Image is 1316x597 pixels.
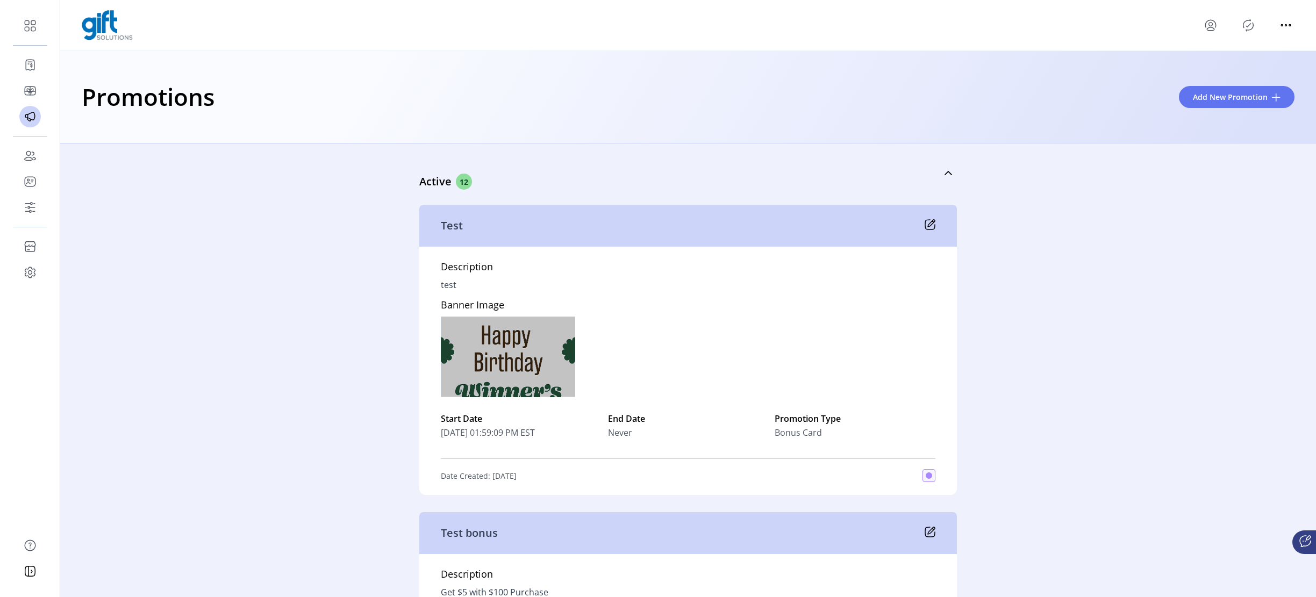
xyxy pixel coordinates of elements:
[441,278,456,291] p: test
[419,150,957,196] a: Active12
[608,426,632,439] span: Never
[82,78,214,116] h1: Promotions
[456,174,472,190] span: 12
[441,412,602,425] label: Start Date
[441,426,602,439] span: [DATE] 01:59:09 PM EST
[82,10,133,40] img: logo
[419,174,456,190] p: Active
[1277,17,1294,34] button: menu
[441,317,575,397] img: 30bb1545-9066-4a9c-9d51-eaa6a734cb39.png
[1240,17,1257,34] button: Publisher Panel
[775,426,822,439] span: Bonus Card
[1202,17,1219,34] button: menu
[441,260,493,278] h5: Description
[441,567,493,586] h5: Description
[441,525,498,541] p: Test bonus
[441,470,517,481] p: Date Created: [DATE]
[608,412,769,425] label: End Date
[775,412,935,425] label: Promotion Type
[1193,91,1268,103] span: Add New Promotion
[441,218,463,234] p: Test
[441,298,575,317] h5: Banner Image
[1179,86,1294,108] button: Add New Promotion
